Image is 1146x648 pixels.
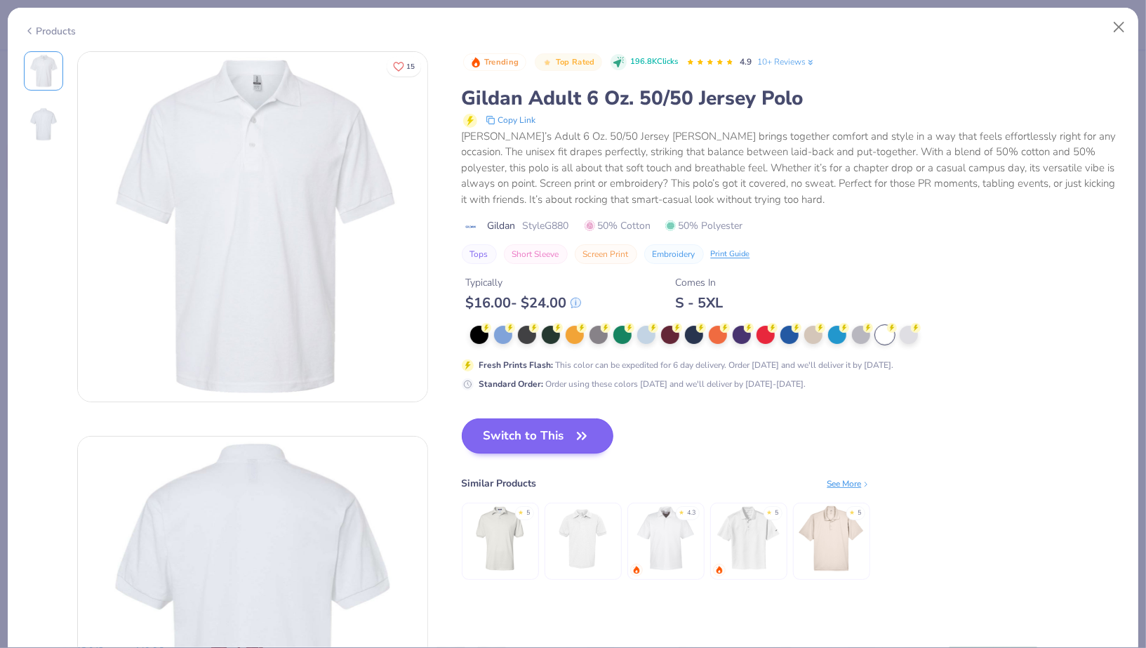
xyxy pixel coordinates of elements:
img: brand logo [462,221,481,232]
div: Print Guide [711,249,750,260]
button: Short Sleeve [504,244,568,264]
img: Nike Tech Basic Dri-FIT Polo [715,505,782,572]
span: Style G880 [523,218,569,233]
span: 196.8K Clicks [630,56,678,68]
img: Trending sort [470,57,481,68]
div: 4.9 Stars [686,51,734,74]
button: Badge Button [463,53,526,72]
img: trending.gif [632,566,641,574]
img: UltraClub Men's Cool & Dry Mesh Pique Polo [798,505,865,572]
div: 5 [527,508,531,518]
img: Back [27,107,60,141]
div: ★ [850,508,855,514]
button: copy to clipboard [481,112,540,128]
button: Switch to This [462,418,614,454]
a: 10+ Reviews [757,55,815,68]
div: 4.3 [688,508,696,518]
strong: Fresh Prints Flash : [479,359,554,371]
img: Jerzees Youth 5.6 Oz. Spotshield Jersey Polo [549,505,616,572]
div: $ 16.00 - $ 24.00 [466,294,581,312]
span: Top Rated [556,58,595,66]
div: Order using these colors [DATE] and we'll deliver by [DATE]-[DATE]. [479,378,806,390]
div: 5 [858,508,862,518]
div: ★ [519,508,524,514]
img: trending.gif [715,566,724,574]
div: ★ [679,508,685,514]
img: Jerzees Adult 5.6 Oz. Spotshield Jersey Polo [467,505,533,572]
div: 5 [775,508,779,518]
div: Products [24,24,76,39]
span: 50% Cotton [585,218,651,233]
div: ★ [767,508,773,514]
img: Top Rated sort [542,57,553,68]
div: Similar Products [462,476,537,491]
div: S - 5XL [676,294,724,312]
div: Gildan Adult 6 Oz. 50/50 Jersey Polo [462,85,1123,112]
button: Tops [462,244,497,264]
div: This color can be expedited for 6 day delivery. Order [DATE] and we'll deliver it by [DATE]. [479,359,894,371]
button: Badge Button [535,53,602,72]
div: Comes In [676,275,724,290]
img: Front [27,54,60,88]
div: [PERSON_NAME]’s Adult 6 Oz. 50/50 Jersey [PERSON_NAME] brings together comfort and style in a way... [462,128,1123,208]
div: Typically [466,275,581,290]
button: Like [387,56,421,77]
span: 15 [406,63,415,70]
button: Embroidery [644,244,704,264]
img: Front [78,52,427,402]
div: See More [827,477,870,490]
button: Screen Print [575,244,637,264]
strong: Standard Order : [479,378,544,390]
span: Trending [484,58,519,66]
button: Close [1106,14,1133,41]
span: 50% Polyester [665,218,743,233]
span: 4.9 [740,56,752,67]
img: Team 365 Men's Zone Performance Polo [632,505,699,572]
span: Gildan [488,218,516,233]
